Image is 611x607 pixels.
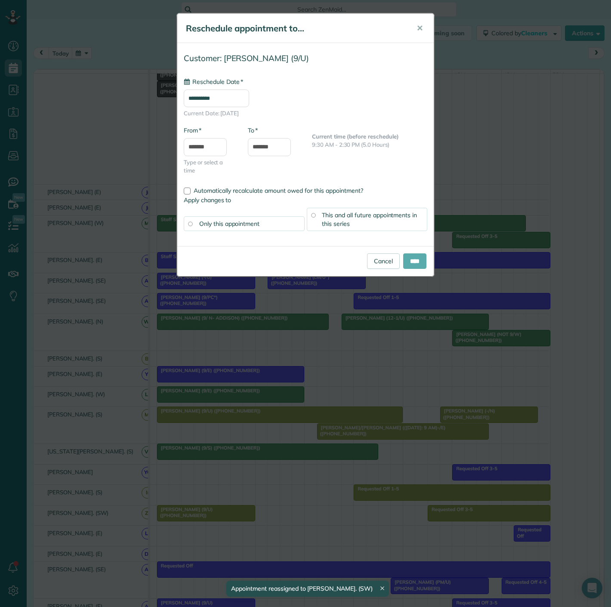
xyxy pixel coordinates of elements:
label: From [184,126,201,135]
h5: Reschedule appointment to... [186,22,404,34]
label: Apply changes to [184,196,427,204]
a: Cancel [367,253,400,269]
label: Reschedule Date [184,77,243,86]
input: Only this appointment [188,222,192,226]
input: This and all future appointments in this series [311,213,315,217]
span: This and all future appointments in this series [322,211,417,228]
span: Type or select a time [184,158,235,175]
p: 9:30 AM - 2:30 PM (5.0 Hours) [312,141,427,149]
b: Current time (before reschedule) [312,133,399,140]
label: To [248,126,258,135]
span: ✕ [417,23,423,33]
div: Appointment reassigned to [PERSON_NAME]. (SW) [226,581,389,597]
span: Automatically recalculate amount owed for this appointment? [194,187,363,194]
h4: Customer: [PERSON_NAME] (9/U) [184,54,427,63]
span: Current Date: [DATE] [184,109,427,117]
span: Only this appointment [199,220,259,228]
